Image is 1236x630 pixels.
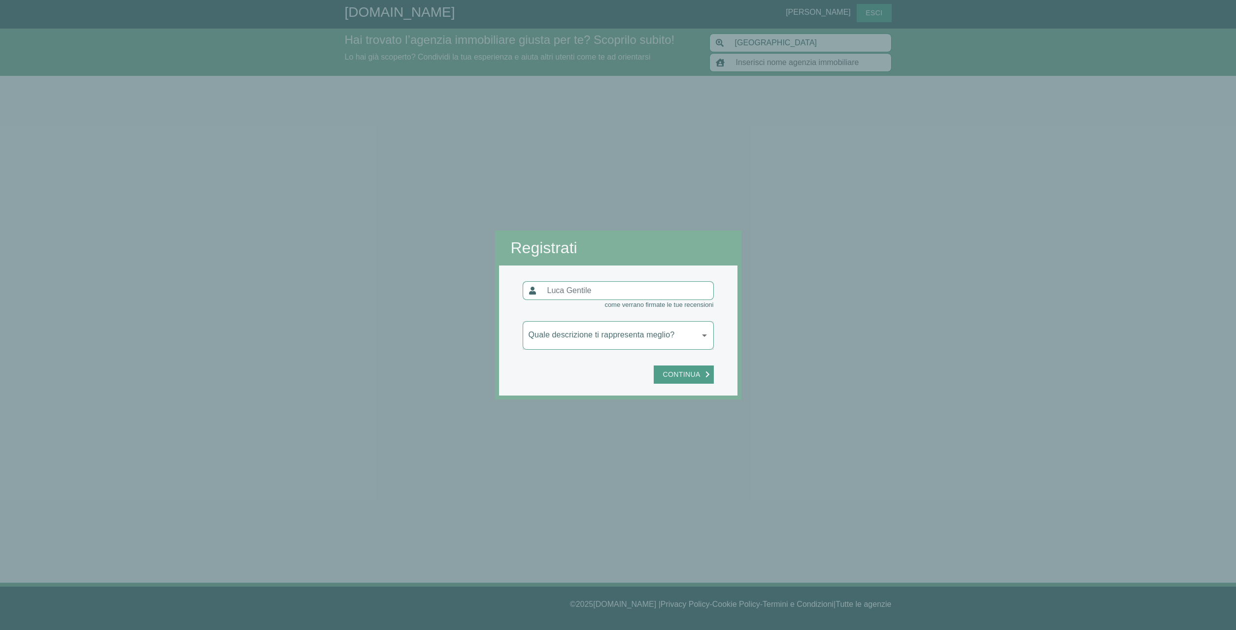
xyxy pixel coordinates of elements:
[511,238,726,257] h2: Registrati
[523,300,714,310] div: come verrano firmate le tue recensioni
[658,368,705,381] span: Continua
[541,281,714,300] input: Luca Gentile
[523,321,714,350] div: ​
[654,365,713,384] button: Continua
